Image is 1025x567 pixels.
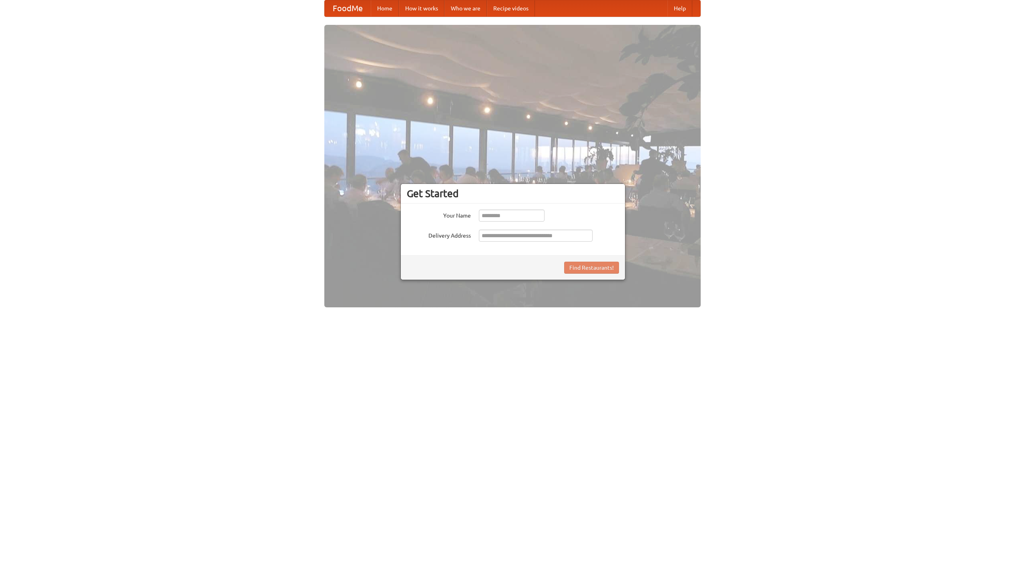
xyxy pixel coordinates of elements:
a: Home [371,0,399,16]
a: Recipe videos [487,0,535,16]
button: Find Restaurants! [564,262,619,274]
label: Delivery Address [407,230,471,240]
h3: Get Started [407,188,619,200]
a: FoodMe [325,0,371,16]
a: Help [667,0,692,16]
label: Your Name [407,210,471,220]
a: Who we are [444,0,487,16]
a: How it works [399,0,444,16]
